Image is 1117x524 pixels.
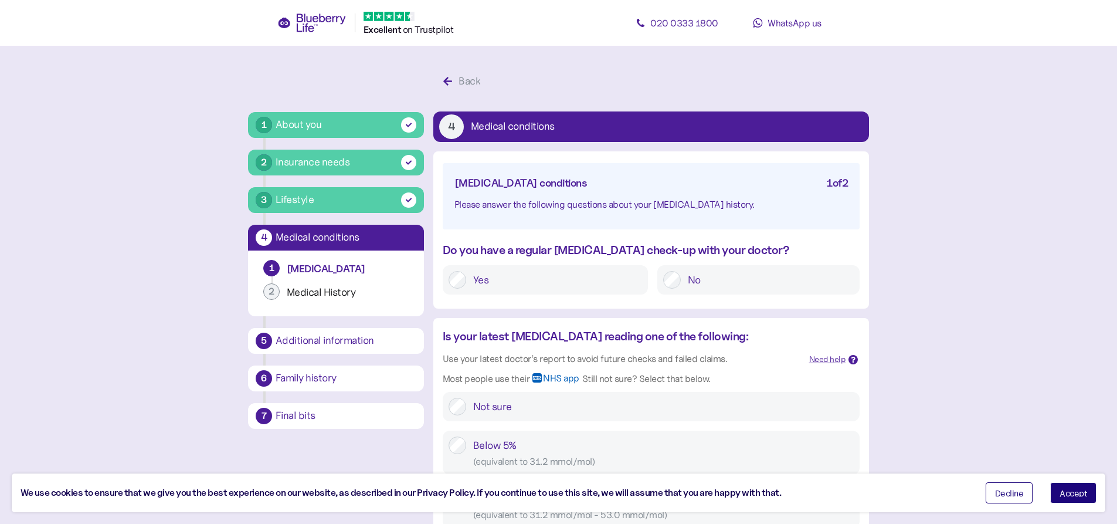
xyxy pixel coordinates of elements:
[287,262,409,276] div: [MEDICAL_DATA]
[454,197,848,212] div: Please answer the following questions about your [MEDICAL_DATA] history.
[248,187,424,213] button: 3Lifestyle
[443,351,800,366] div: Use your latest doctor’s report to avoid future checks and failed claims.
[439,114,464,139] div: 4
[681,271,854,289] label: No
[986,482,1033,503] button: Decline cookies
[443,371,530,386] div: Most people use their
[995,489,1024,497] span: Decline
[276,411,416,421] div: Final bits
[248,403,424,429] button: 7Final bits
[256,154,272,171] div: 2
[624,11,730,35] a: 020 0333 1800
[248,225,424,251] button: 4Medical conditions
[276,336,416,346] div: Additional information
[403,23,454,35] span: on Trustpilot
[768,17,821,29] span: WhatsApp us
[276,192,314,208] div: Lifestyle
[256,192,272,208] div: 3
[827,175,848,191] div: 1 of 2
[276,232,416,243] div: Medical conditions
[459,73,480,89] div: Back
[582,371,711,386] div: Still not sure? Select that below.
[276,373,416,384] div: Family history
[735,11,840,35] a: WhatsApp us
[276,117,322,133] div: About you
[1050,482,1096,503] button: Accept cookies
[364,24,403,35] span: Excellent ️
[248,150,424,175] button: 2Insurance needs
[443,327,800,346] div: Is your latest [MEDICAL_DATA] reading one of the following:
[473,454,854,469] div: ( equivalent to 31.2 mmol/mol )
[256,229,272,246] div: 4
[466,271,642,289] label: Yes
[650,17,718,29] span: 020 0333 1800
[287,286,409,299] div: Medical History
[21,486,968,501] div: We use cookies to ensure that we give you the best experience on our website, as described in our...
[433,69,494,94] button: Back
[256,408,272,424] div: 7
[248,112,424,138] button: 1About you
[248,366,424,391] button: 6Family history
[809,353,846,366] div: Need help
[543,373,579,392] span: NHS app
[257,283,415,307] button: 2Medical History
[256,333,272,349] div: 5
[433,111,869,142] button: 4Medical conditions
[257,260,415,283] button: 1[MEDICAL_DATA]
[263,260,280,276] div: 1
[248,328,424,354] button: 5Additional information
[443,241,860,259] div: Do you have a regular [MEDICAL_DATA] check-up with your doctor?
[473,508,854,522] div: ( equivalent to 31.2 mmol/mol - 53.0 mmol/mol )
[256,117,272,133] div: 1
[454,175,588,191] div: [MEDICAL_DATA] conditions
[473,398,854,415] div: Not sure
[1060,489,1087,497] span: Accept
[263,283,280,300] div: 2
[256,370,272,387] div: 6
[473,437,854,469] div: Below 5%
[471,121,555,132] div: Medical conditions
[276,154,350,170] div: Insurance needs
